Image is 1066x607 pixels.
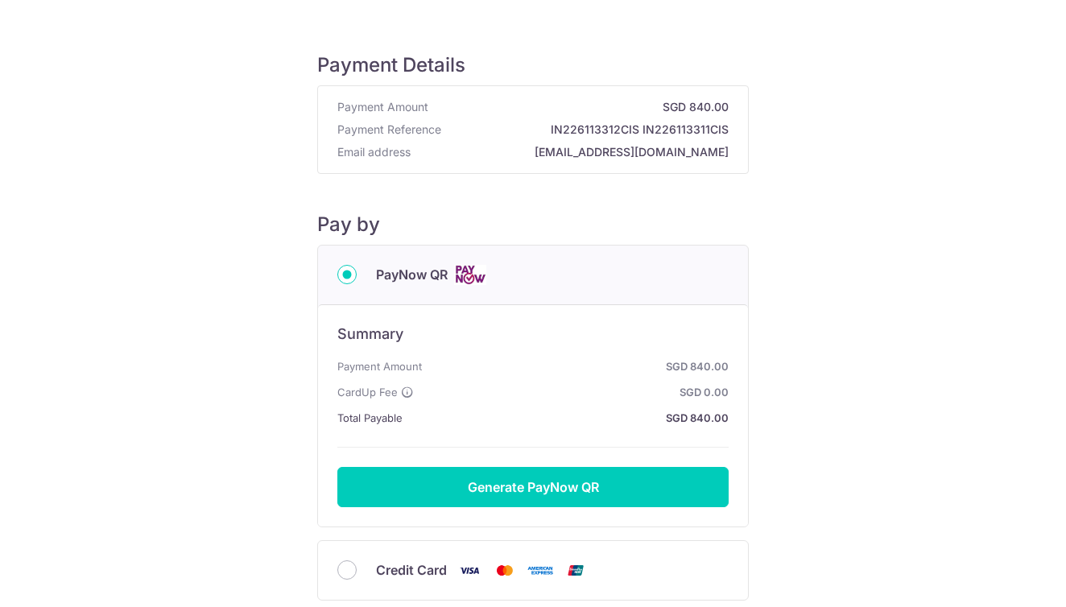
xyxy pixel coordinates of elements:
[337,382,398,402] span: CardUp Fee
[417,144,729,160] strong: [EMAIL_ADDRESS][DOMAIN_NAME]
[560,560,592,580] img: Union Pay
[376,560,447,580] span: Credit Card
[337,408,403,427] span: Total Payable
[454,265,486,285] img: Cards logo
[337,357,422,376] span: Payment Amount
[420,382,729,402] strong: SGD 0.00
[337,560,729,580] div: Credit Card Visa Mastercard American Express Union Pay
[376,265,448,284] span: PayNow QR
[317,53,749,77] h5: Payment Details
[337,99,428,115] span: Payment Amount
[524,560,556,580] img: American Express
[435,99,729,115] strong: SGD 840.00
[337,144,411,160] span: Email address
[489,560,521,580] img: Mastercard
[453,560,485,580] img: Visa
[317,213,749,237] h5: Pay by
[337,324,729,344] h6: Summary
[428,357,729,376] strong: SGD 840.00
[409,408,729,427] strong: SGD 840.00
[448,122,729,138] strong: IN226113312CIS IN226113311CIS
[337,122,441,138] span: Payment Reference
[337,467,729,507] button: Generate PayNow QR
[337,265,729,285] div: PayNow QR Cards logo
